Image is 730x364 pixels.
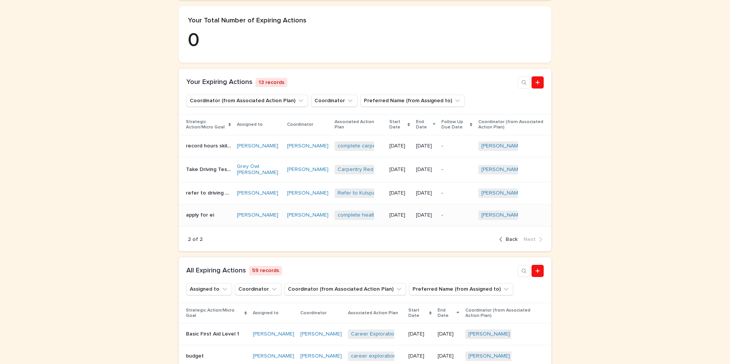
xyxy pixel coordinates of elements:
p: record hours skill trades portal [186,141,232,149]
p: End Date [416,118,431,132]
p: [DATE] [416,143,435,149]
p: [DATE] [389,190,410,196]
a: [PERSON_NAME] [253,353,294,359]
a: complete carpentry year 3 at CMCC - [PERSON_NAME] - [DATE] [338,143,492,149]
p: Start Date [389,118,406,132]
p: Assigned to [253,309,279,317]
h1: Your Expiring Actions [186,78,252,87]
a: [PERSON_NAME] [468,331,510,337]
tr: record hours skill trades portalrecord hours skill trades portal [PERSON_NAME] [PERSON_NAME] comp... [179,135,551,157]
a: [PERSON_NAME] [300,331,342,337]
p: [DATE] [438,353,459,359]
p: Follow Up Due Date [441,118,468,132]
a: Add new record [532,265,544,277]
p: Coordinator [287,120,313,129]
a: [PERSON_NAME] [481,166,523,173]
p: Associated Action Plan [335,118,383,132]
a: [PERSON_NAME] [300,353,342,359]
button: Coordinator (from Associated Action Plan) [186,95,308,107]
p: [DATE] [389,166,410,173]
p: Basic First Aid Level 1 [186,329,241,337]
tr: Take Driving Test (L)Take Driving Test (L) Grey Owl [PERSON_NAME] [PERSON_NAME] Carpentry Red Sea... [179,157,551,182]
p: 59 records [249,266,282,275]
p: [DATE] [389,212,410,218]
p: - [441,212,472,218]
button: Preferred Name (from Assigned to) [409,283,513,295]
a: [PERSON_NAME] [287,143,328,149]
a: [PERSON_NAME] [237,143,278,149]
p: 13 records [255,78,287,87]
p: refer to driving school [186,188,232,196]
tr: refer to driving schoolrefer to driving school [PERSON_NAME] [PERSON_NAME] Refer to Kulspai schoo... [179,182,551,204]
button: Coordinator (from Associated Action Plan) [284,283,406,295]
p: Your Total Number of Expiring Actions [188,17,542,25]
a: Refer to Kulspai school for driving lessons - [GEOGRAPHIC_DATA][PERSON_NAME] - [DATE] [338,190,560,196]
a: [PERSON_NAME] [253,331,294,337]
a: [PERSON_NAME] [237,190,278,196]
p: Assigned to [237,120,263,129]
button: Coordinator [235,283,281,295]
p: [DATE] [416,212,435,218]
tr: apply for eiapply for ei [PERSON_NAME] [PERSON_NAME] complete healthcare access program - [PERSON... [179,204,551,226]
p: 2 of 2 [188,236,203,243]
p: - [441,190,472,196]
p: 0 [188,29,542,52]
a: [PERSON_NAME] [287,212,328,218]
p: - [441,166,472,173]
span: Back [506,237,517,242]
p: Coordinator (from Associated Action Plan) [465,306,544,320]
p: [DATE] [438,331,459,337]
p: budget [186,351,205,359]
a: [PERSON_NAME] [287,166,328,173]
p: Associated Action Plan [348,309,398,317]
p: Start Date [408,306,427,320]
a: [PERSON_NAME] [287,190,328,196]
p: Coordinator [300,309,327,317]
p: End Date [438,306,455,320]
button: Back [499,236,521,243]
a: [PERSON_NAME] [468,353,510,359]
p: Strategic Action/Micro Goal [186,118,227,132]
span: Next [524,237,536,242]
a: complete healthcare access program - [PERSON_NAME] - [DATE] [338,212,495,218]
tr: Basic First Aid Level 1Basic First Aid Level 1 [PERSON_NAME] [PERSON_NAME] Career Exploration and... [179,323,551,345]
a: [PERSON_NAME] [481,190,523,196]
button: Preferred Name (from Assigned to) [360,95,465,107]
p: apply for ei [186,210,216,218]
button: Next [521,236,542,243]
a: [PERSON_NAME] [237,212,278,218]
a: Add new record [532,76,544,89]
a: [PERSON_NAME] [481,143,523,149]
button: Coordinator [311,95,357,107]
p: [DATE] [408,331,432,337]
h1: All Expiring Actions [186,267,246,275]
p: Strategic Action/Micro Goal [186,306,243,320]
p: [DATE] [408,353,432,359]
p: [DATE] [389,143,410,149]
p: Coordinator (from Associated Action Plan) [478,118,544,132]
a: career exploration - [PERSON_NAME] - [DATE] [351,353,463,359]
p: [DATE] [416,190,435,196]
p: - [441,143,472,149]
a: Grey Owl [PERSON_NAME] [237,163,281,176]
a: [PERSON_NAME] [481,212,523,218]
p: [DATE] [416,166,435,173]
button: Assigned to [186,283,232,295]
a: Career Exploration and Employment - [PERSON_NAME] - [DATE] [351,331,506,337]
p: Take Driving Test (L) [186,165,232,173]
a: Carpentry Red Seal Certification - Grey Owl [PERSON_NAME] - [DATE] [338,166,507,173]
